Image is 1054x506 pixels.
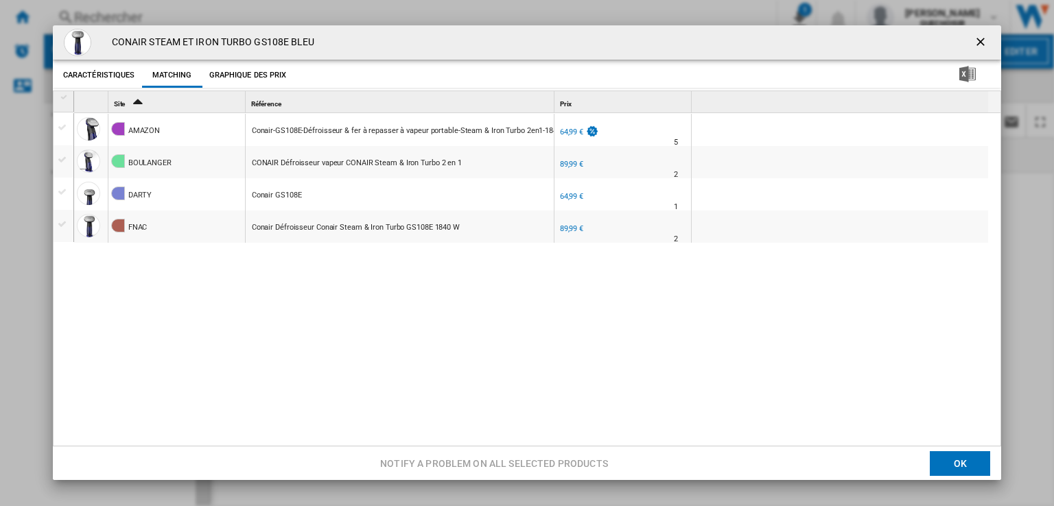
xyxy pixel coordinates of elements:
[246,210,554,242] div: https://www.fnac.com/Defroisseur-et-fer-a-repasser-Conair-Steam-et-Iron-Turbo-2-en-1-a-vapeur-por...
[560,192,583,201] div: 64,99 €
[930,451,990,476] button: OK
[64,29,91,56] img: Defroieur-Conair-Steam-Iron-Turbo-GS108E-1840-W.jpg
[252,147,462,179] div: CONAIR Défroisseur vapeur CONAIR Steam & Iron Turbo 2 en 1
[376,451,612,476] button: Notify a problem on all selected products
[674,200,678,214] div: Délai de livraison : 1 jour
[105,36,315,49] h4: CONAIR STEAM ET IRON TURBO GS108E BLEU
[246,146,554,178] div: https://www.boulanger.com/ref/1225058
[246,178,554,210] div: https://www.darty.com/nav/achat/maison_deco/fer_repasser/defroisseur/conair_steam_et_iron_gs108e....
[558,222,583,236] div: 89,99 €
[111,91,245,112] div: Sort Ascending
[128,115,160,147] div: AMAZON
[674,136,678,149] div: Délai de livraison : 5 jours
[560,160,583,169] div: 89,99 €
[251,100,281,108] span: Référence
[114,100,126,108] span: Site
[959,66,976,82] img: excel-24x24.png
[126,100,148,108] span: Sort Ascending
[111,91,245,112] div: Site Sort Ascending
[560,128,583,136] div: 64,99 €
[248,91,554,112] div: Référence Sort None
[694,91,988,112] div: Sort None
[53,25,1001,480] md-dialog: Product popup
[968,29,996,56] button: getI18NText('BUTTONS.CLOSE_DIALOG')
[128,212,148,243] div: FNAC
[60,63,139,88] button: Caractéristiques
[248,91,554,112] div: Sort None
[974,35,990,51] ng-md-icon: getI18NText('BUTTONS.CLOSE_DIALOG')
[558,190,583,204] div: 64,99 €
[937,63,998,88] button: Télécharger au format Excel
[560,100,572,108] span: Prix
[142,63,202,88] button: Matching
[557,91,691,112] div: Sort None
[674,168,678,182] div: Délai de livraison : 2 jours
[252,115,936,147] div: Conair-GS108E-Défroisseur & fer à repasser à vapeur portable-Steam & Iron Turbo 2en1-1840W-Prêt e...
[128,147,172,179] div: BOULANGER
[252,180,302,211] div: Conair GS108E
[585,125,599,137] img: promotionV3.png
[558,158,583,171] div: 89,99 €
[206,63,290,88] button: Graphique des prix
[252,212,460,243] div: Conair Défroisseur Conair Steam & Iron Turbo GS108E 1840 W
[558,125,599,139] div: 64,99 €
[674,232,678,246] div: Délai de livraison : 2 jours
[128,180,152,211] div: DARTY
[560,224,583,233] div: 89,99 €
[77,91,108,112] div: Sort None
[246,114,554,145] div: https://www.amazon.fr/Conair-GS108E-D%C3%A9froisseur-portable-Steam-2en1-1840W-Pr%C3%AAt-secondes...
[557,91,691,112] div: Prix Sort None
